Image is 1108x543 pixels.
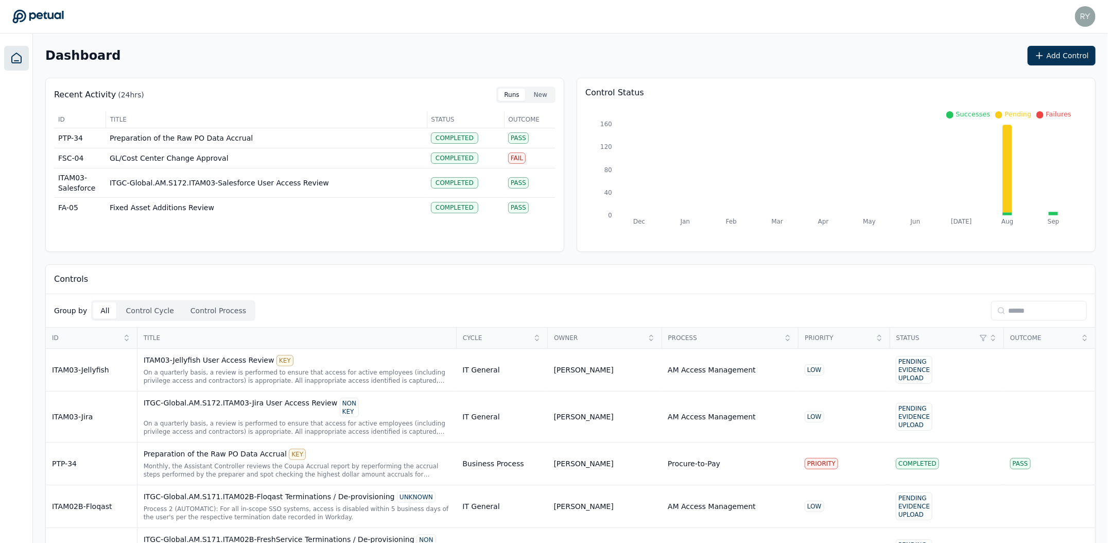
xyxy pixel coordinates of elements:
[668,365,756,375] div: AM Access Management
[106,128,427,148] td: Preparation of the Raw PO Data Accrual
[1028,46,1096,65] button: Add Control
[144,368,451,385] div: On a quarterly basis, a review is performed to ensure that access for active employees (including...
[600,121,612,128] tspan: 160
[397,491,436,503] div: UNKNOWN
[896,458,939,469] div: Completed
[93,302,116,319] button: All
[668,334,781,342] span: Process
[144,398,451,417] div: ITGC-Global.AM.S172.ITAM03-Jira User Access Review
[58,134,83,142] span: PTP-34
[431,115,500,124] span: Status
[144,491,451,503] div: ITGC-Global.AM.S171.ITAM02B-Floqast Terminations / De-provisioning
[431,177,478,189] div: Completed
[106,198,427,218] td: Fixed Asset Additions Review
[118,90,144,100] p: (24hrs)
[58,115,101,124] span: ID
[106,148,427,168] td: GL/Cost Center Change Approval
[896,403,932,431] div: Pending Evidence Upload
[52,412,131,422] div: ITAM03-Jira
[508,177,529,189] div: Pass
[896,493,932,520] div: Pending Evidence Upload
[431,132,478,144] div: Completed
[144,419,451,436] div: On a quarterly basis, a review is performed to ensure that access for active employees (including...
[668,412,756,422] div: AM Access Management
[54,89,116,101] p: Recent Activity
[431,152,478,164] div: Completed
[726,218,737,225] tspan: Feb
[45,48,120,63] h2: Dashboard
[463,334,530,342] span: Cycle
[144,449,451,460] div: Preparation of the Raw PO Data Accrual
[456,349,547,392] td: IT General
[52,334,119,342] span: ID
[600,144,612,151] tspan: 120
[668,501,756,512] div: AM Access Management
[608,212,612,219] tspan: 0
[498,89,526,101] button: Runs
[554,365,614,375] div: [PERSON_NAME]
[951,218,972,225] tspan: [DATE]
[183,302,253,319] button: Control Process
[604,166,612,174] tspan: 80
[58,203,78,212] span: FA-05
[431,202,478,213] div: Completed
[554,412,614,422] div: [PERSON_NAME]
[106,168,427,198] td: ITGC-Global.AM.S172.ITAM03-Salesforce User Access Review
[58,174,96,192] span: ITAM03-Salesforce
[144,355,451,366] div: ITAM03-Jellyfish User Access Review
[805,334,872,342] span: Priority
[805,411,824,422] div: LOW
[289,449,306,460] div: KEY
[508,152,526,164] div: Fail
[276,355,293,366] div: KEY
[110,115,423,124] span: Title
[54,306,87,316] p: Group by
[680,218,690,225] tspan: Jan
[456,392,547,443] td: IT General
[456,485,547,528] td: IT General
[956,110,990,118] span: Successes
[1001,218,1013,225] tspan: Aug
[456,443,547,485] td: Business Process
[58,154,83,162] span: FSC-04
[805,501,824,512] div: LOW
[863,218,876,225] tspan: May
[4,46,29,71] a: Dashboard
[772,218,784,225] tspan: Mar
[805,458,838,469] div: PRIORITY
[604,189,612,196] tspan: 40
[52,365,131,375] div: ITAM03-Jellyfish
[144,334,450,342] span: Title
[52,459,131,469] div: PTP-34
[1005,110,1031,118] span: Pending
[554,334,644,342] span: Owner
[554,459,614,469] div: [PERSON_NAME]
[805,364,824,376] div: LOW
[144,462,451,479] div: Monthly, the Assistant Controller reviews the Coupa Accrual report by reperforming the accrual st...
[633,218,645,225] tspan: Dec
[1048,218,1060,225] tspan: Sep
[910,218,921,225] tspan: Jun
[1046,110,1071,118] span: Failures
[119,302,181,319] button: Control Cycle
[896,334,977,342] span: Status
[1075,6,1096,27] img: ryan.mierzwiak@klaviyo.com
[509,115,552,124] span: Outcome
[1010,334,1078,342] span: Outcome
[508,132,529,144] div: Pass
[340,398,359,417] div: NON KEY
[52,501,131,512] div: ITAM02B-Floqast
[12,9,64,24] a: Go to Dashboard
[896,356,932,384] div: Pending Evidence Upload
[1010,458,1031,469] div: Pass
[508,202,529,213] div: Pass
[54,273,88,285] p: Controls
[818,218,829,225] tspan: Apr
[668,459,720,469] div: Procure-to-Pay
[144,505,451,521] div: Process 2 (AUTOMATIC): For all in-scope SSO systems, access is disabled within 5 business days of...
[554,501,614,512] div: [PERSON_NAME]
[585,87,1087,99] p: Control Status
[528,89,553,101] button: New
